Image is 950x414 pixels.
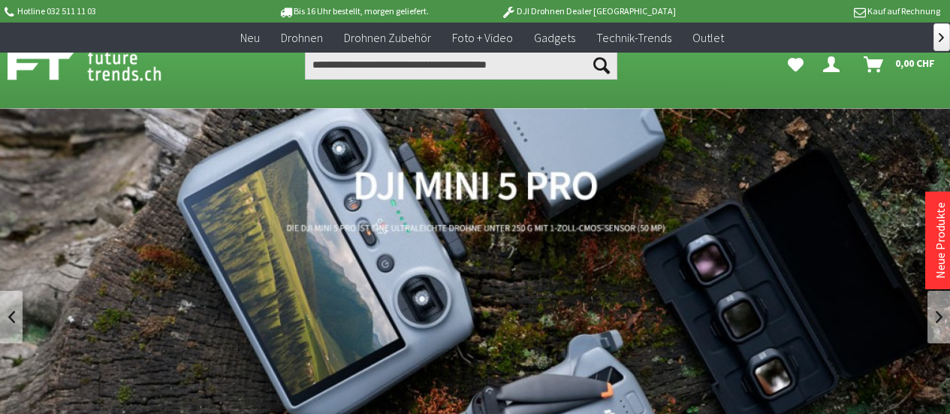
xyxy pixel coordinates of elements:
a: Technik-Trends [586,23,682,53]
p: Hotline 032 511 11 03 [2,2,236,20]
a: Neu [230,23,270,53]
span: Outlet [692,30,724,45]
span: Drohnen [281,30,323,45]
a: Meine Favoriten [780,50,811,80]
span:  [939,33,944,42]
p: Bis 16 Uhr bestellt, morgen geliefert. [237,2,471,20]
a: Neue Produkte [933,202,948,279]
span: Gadgets [534,30,575,45]
img: Shop Futuretrends - zur Startseite wechseln [8,47,195,84]
span: 0,00 CHF [895,51,935,75]
a: Outlet [682,23,734,53]
span: Technik-Trends [596,30,671,45]
p: Kauf auf Rechnung [706,2,940,20]
a: Dein Konto [817,50,852,80]
a: Drohnen Zubehör [333,23,442,53]
a: Drohnen [270,23,333,53]
a: Gadgets [523,23,586,53]
span: Neu [240,30,260,45]
a: Foto + Video [442,23,523,53]
span: Foto + Video [452,30,513,45]
span: Drohnen Zubehör [344,30,431,45]
p: DJI Drohnen Dealer [GEOGRAPHIC_DATA] [471,2,705,20]
input: Produkt, Marke, Kategorie, EAN, Artikelnummer… [305,50,617,80]
button: Suchen [586,50,617,80]
a: Warenkorb [858,50,942,80]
